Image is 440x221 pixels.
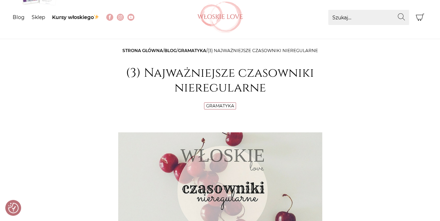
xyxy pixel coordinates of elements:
input: Szukaj... [328,10,409,25]
a: Kursy włoskiego [52,14,100,20]
button: Koszyk [413,10,428,25]
a: Sklep [32,14,45,20]
h1: (3) Najważniejsze czasowniki nieregularne [118,66,322,95]
img: Revisit consent button [8,203,19,213]
span: (3) Najważniejsze czasowniki nieregularne [208,48,318,53]
img: ✨ [94,14,99,19]
a: Strona główna [122,48,163,53]
a: Gramatyka [178,48,206,53]
button: Preferencje co do zgód [8,203,19,213]
a: Blog [164,48,177,53]
a: Blog [13,14,25,20]
a: Gramatyka [206,103,234,108]
span: / / / [122,48,318,53]
img: Włoskielove [197,1,243,33]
